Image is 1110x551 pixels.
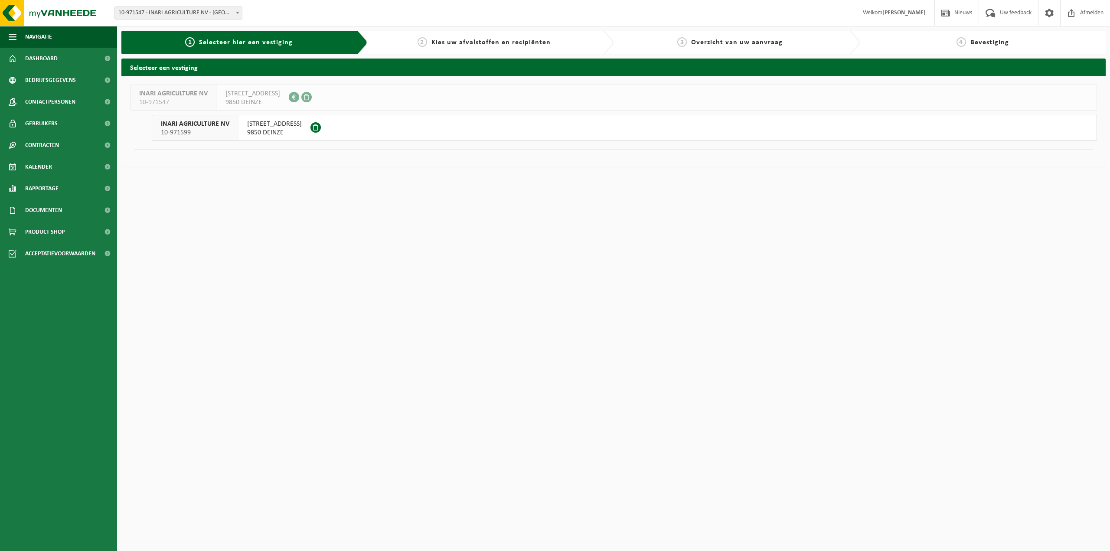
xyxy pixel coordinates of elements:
[161,120,229,128] span: INARI AGRICULTURE NV
[418,37,427,47] span: 2
[161,128,229,137] span: 10-971599
[25,178,59,199] span: Rapportage
[25,199,62,221] span: Documenten
[139,98,208,107] span: 10-971547
[25,134,59,156] span: Contracten
[882,10,926,16] strong: [PERSON_NAME]
[957,37,966,47] span: 4
[199,39,293,46] span: Selecteer hier een vestiging
[691,39,783,46] span: Overzicht van uw aanvraag
[115,7,242,19] span: 10-971547 - INARI AGRICULTURE NV - DEINZE
[225,98,280,107] span: 9850 DEINZE
[152,115,1097,141] button: INARI AGRICULTURE NV 10-971599 [STREET_ADDRESS]9850 DEINZE
[25,26,52,48] span: Navigatie
[677,37,687,47] span: 3
[247,120,302,128] span: [STREET_ADDRESS]
[25,48,58,69] span: Dashboard
[25,156,52,178] span: Kalender
[185,37,195,47] span: 1
[25,243,95,264] span: Acceptatievoorwaarden
[247,128,302,137] span: 9850 DEINZE
[25,113,58,134] span: Gebruikers
[431,39,551,46] span: Kies uw afvalstoffen en recipiënten
[25,69,76,91] span: Bedrijfsgegevens
[139,89,208,98] span: INARI AGRICULTURE NV
[121,59,1106,75] h2: Selecteer een vestiging
[25,91,75,113] span: Contactpersonen
[970,39,1009,46] span: Bevestiging
[25,221,65,243] span: Product Shop
[225,89,280,98] span: [STREET_ADDRESS]
[114,7,242,20] span: 10-971547 - INARI AGRICULTURE NV - DEINZE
